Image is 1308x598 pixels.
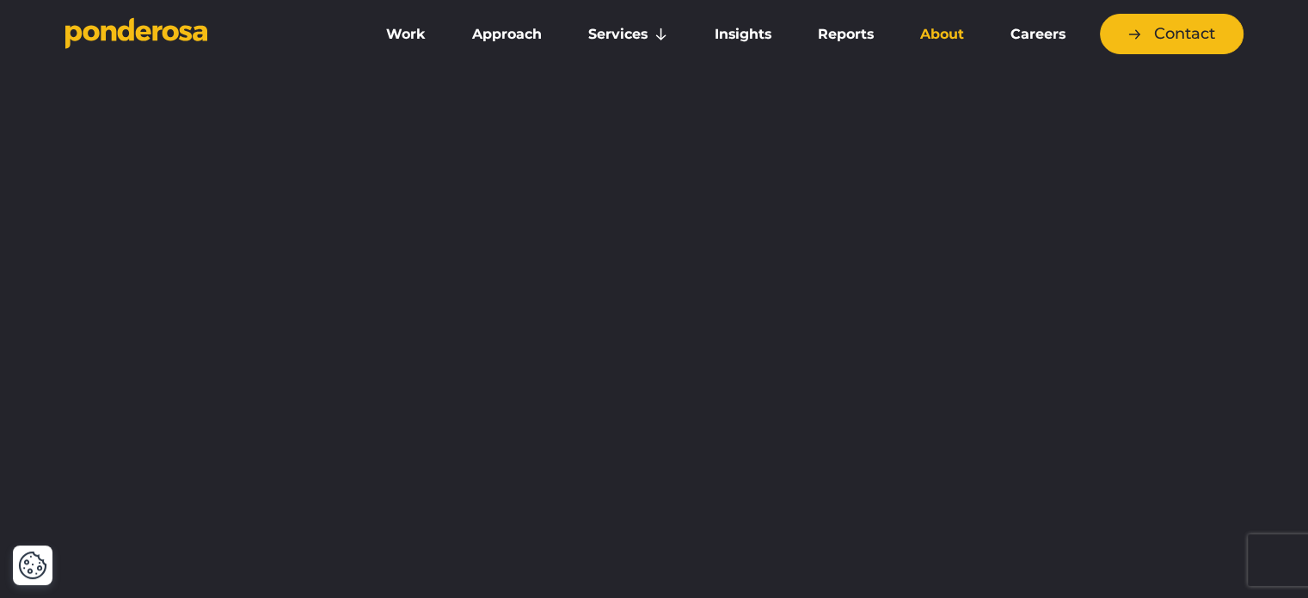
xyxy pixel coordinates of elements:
a: Approach [452,16,562,52]
a: Contact [1100,14,1244,54]
a: Insights [694,16,790,52]
img: Revisit consent button [18,551,47,580]
button: Cookie Settings [18,551,47,580]
a: About [900,16,984,52]
a: Services [568,16,687,52]
a: Go to homepage [65,17,341,52]
a: Reports [798,16,893,52]
a: Work [366,16,445,52]
a: Careers [991,16,1085,52]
